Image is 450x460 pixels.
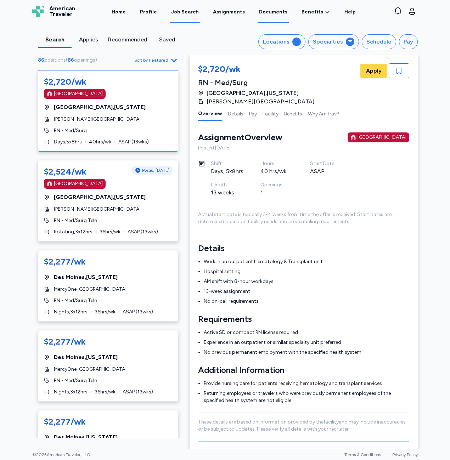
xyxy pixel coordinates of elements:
[284,106,302,121] button: Benefits
[44,336,86,347] div: $2,277/wk
[308,106,339,121] button: Why AmTrav?
[263,38,289,46] div: Locations
[54,103,146,112] span: [GEOGRAPHIC_DATA] , [US_STATE]
[54,377,97,384] span: RN - Med/Surg Tele
[360,64,387,78] button: Apply
[366,38,392,46] div: Schedule
[204,268,409,275] li: Hospital setting
[204,278,409,285] li: AM shift with 8-hour workdays
[344,452,381,457] a: Terms & Conditions
[198,364,409,376] h3: Additional Information
[54,217,97,224] span: RN - Med/Surg Tele
[54,127,87,134] span: RN - Med/Surg
[128,228,158,235] span: ASAP ( 13 wks)
[204,298,409,305] li: No on-call requirements
[38,57,100,64] div: ( )
[211,188,243,197] div: 13 weeks
[41,35,69,44] div: Search
[198,144,409,152] div: Posted [DATE]
[211,160,243,167] div: Shift
[308,34,359,49] button: Specialties
[44,256,86,267] div: $2,277/wk
[204,349,409,356] li: No previous permanent employment with the specified health system
[258,34,305,49] button: Locations1
[134,57,148,63] span: Sort by
[54,116,141,123] span: [PERSON_NAME][GEOGRAPHIC_DATA]
[134,56,178,64] button: Sort byFeatured
[207,97,315,106] span: [PERSON_NAME][GEOGRAPHIC_DATA]
[198,243,409,254] h3: Details
[204,390,409,404] li: Returning employees or travelers who were previously permanent employees of the specified health ...
[142,167,169,173] span: Posted [DATE]
[54,297,97,304] span: RN - Med/Surg Tele
[249,106,257,121] button: Pay
[54,286,126,293] span: MercyOne [GEOGRAPHIC_DATA]
[54,273,118,282] span: Des Moines , [US_STATE]
[170,1,200,23] a: Job Search
[198,211,409,225] div: Actual start date is typically 3-4 weeks from time the offer is received. Start dates are determi...
[95,388,116,396] span: 36 hrs/wk
[118,138,149,146] span: ASAP ( 13 wks)
[292,38,301,46] div: 1
[260,160,293,167] div: Hours
[54,193,146,201] span: [GEOGRAPHIC_DATA] , [US_STATE]
[204,380,409,387] li: Provide nursing care for patients receiving hematology and transplant services
[404,38,413,46] div: Pay
[263,106,279,121] button: Facility
[302,8,323,16] span: Benefits
[399,34,418,49] button: Pay
[54,353,118,362] span: Des Moines , [US_STATE]
[211,181,243,188] div: Length
[32,6,44,17] img: Logo
[204,258,409,265] li: Work in an outpatient Hematology & Transplant unit
[49,6,75,17] span: American Traveler
[54,433,118,442] span: Des Moines , [US_STATE]
[38,57,44,63] span: 86
[54,90,103,97] div: [GEOGRAPHIC_DATA]
[44,166,86,177] div: $2,524/wk
[54,206,141,213] span: [PERSON_NAME][GEOGRAPHIC_DATA]
[108,35,147,44] div: Recommended
[54,366,126,373] span: MercyOne [GEOGRAPHIC_DATA]
[44,416,86,427] div: $2,277/wk
[74,57,95,63] span: openings
[228,106,243,121] button: Details
[54,228,92,235] span: Rotating , 3 x 12 hrs
[198,63,319,76] div: $2,720/wk
[153,35,181,44] div: Saved
[198,132,282,143] div: Assignment Overview
[366,67,382,75] span: Apply
[68,57,74,63] span: 86
[44,76,86,87] div: $2,720/wk
[54,180,103,187] div: [GEOGRAPHIC_DATA]
[392,452,418,457] a: Privacy Policy
[358,134,406,141] div: [GEOGRAPHIC_DATA]
[149,57,168,63] span: Featured
[89,138,111,146] span: 40 hrs/wk
[362,34,396,49] button: Schedule
[260,181,293,188] div: Openings
[32,452,90,458] span: © 2025 American Traveler, LLC
[207,89,299,97] span: [GEOGRAPHIC_DATA] , [US_STATE]
[123,388,153,396] span: ASAP ( 13 wks)
[260,167,293,176] div: 40 hrs/wk
[211,167,243,176] div: Days, 5x8hrs
[198,419,409,433] p: These details are based on information provided by the facility and may include inaccuracies or b...
[123,308,153,316] span: ASAP ( 13 wks)
[171,8,199,16] div: Job Search
[310,167,343,176] div: ASAP
[54,388,88,396] span: Nights , 3 x 12 hrs
[313,38,343,46] div: Specialties
[198,78,319,87] div: RN - Med/Surg
[204,288,409,295] li: 13-week assignment
[204,329,409,336] li: Active SD or compact RN license required
[204,339,409,346] li: Experience in an outpatient or similar specialty unit preferred
[95,308,116,316] span: 36 hrs/wk
[54,138,82,146] span: Days , 5 x 8 hrs
[302,8,330,16] a: Benefits
[260,188,293,197] div: 1
[258,1,289,23] a: Documents
[100,228,120,235] span: 36 hrs/wk
[44,57,66,63] span: positions
[74,35,102,44] div: Applies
